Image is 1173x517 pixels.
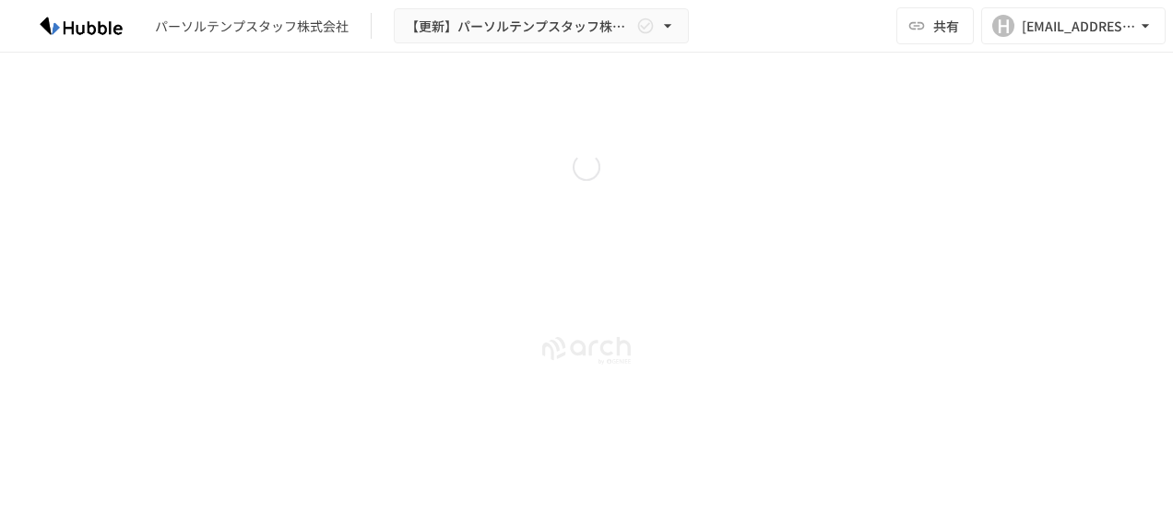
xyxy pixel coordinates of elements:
[394,8,689,44] button: 【更新】パーソルテンプスタッフ株式会社様_Hubble操作説明資料
[155,17,349,36] div: パーソルテンプスタッフ株式会社
[992,15,1014,37] div: H
[22,11,140,41] img: HzDRNkGCf7KYO4GfwKnzITak6oVsp5RHeZBEM1dQFiQ
[896,7,974,44] button: 共有
[1022,15,1136,38] div: [EMAIL_ADDRESS][DOMAIN_NAME]
[933,16,959,36] span: 共有
[981,7,1166,44] button: H[EMAIL_ADDRESS][DOMAIN_NAME]
[406,15,633,38] span: 【更新】パーソルテンプスタッフ株式会社様_Hubble操作説明資料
